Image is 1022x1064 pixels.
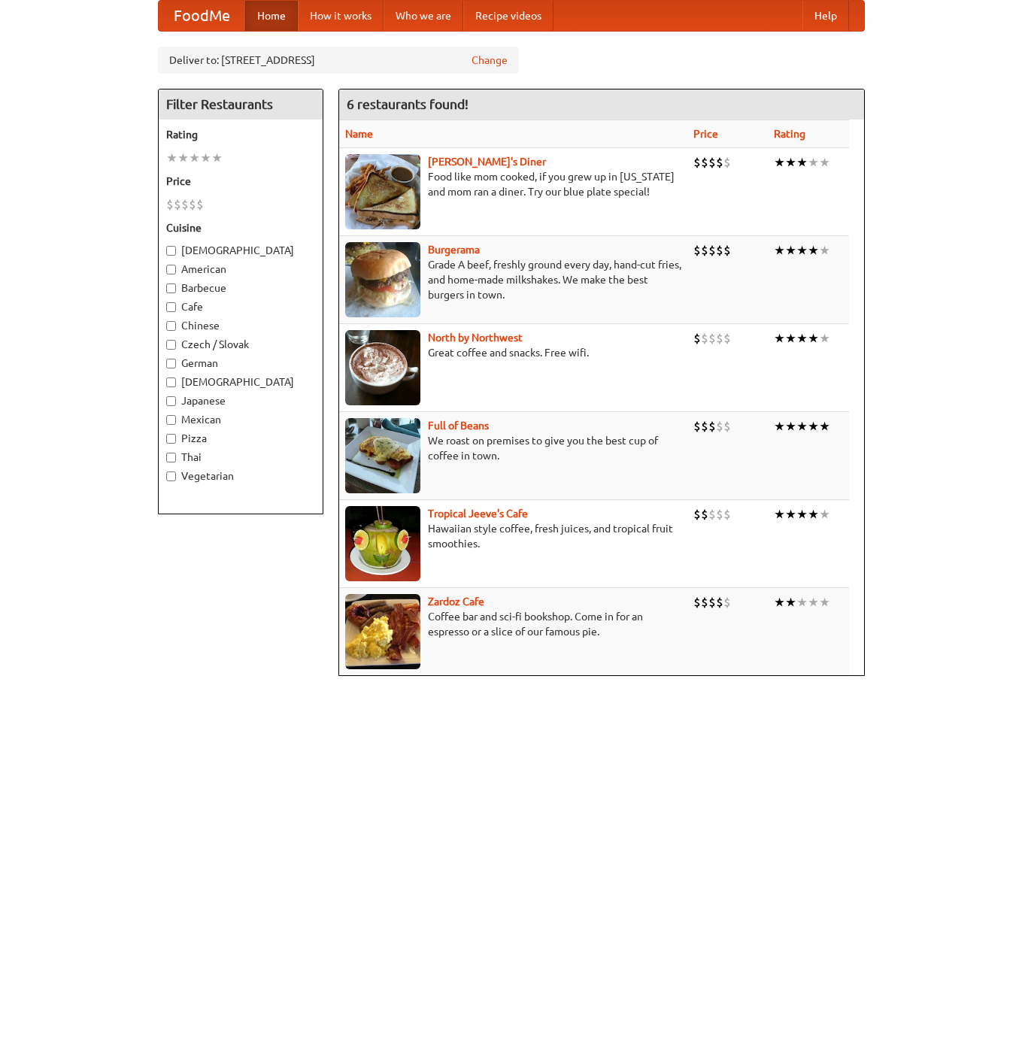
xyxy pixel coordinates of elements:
[723,242,731,259] li: $
[693,242,701,259] li: $
[428,244,480,256] a: Burgerama
[345,257,681,302] p: Grade A beef, freshly ground every day, hand-cut fries, and home-made milkshakes. We make the bes...
[166,174,315,189] h5: Price
[174,196,181,213] li: $
[708,594,716,611] li: $
[298,1,384,31] a: How it works
[774,242,785,259] li: ★
[785,594,796,611] li: ★
[166,356,315,371] label: German
[723,594,731,611] li: $
[166,450,315,465] label: Thai
[708,242,716,259] li: $
[785,154,796,171] li: ★
[774,418,785,435] li: ★
[428,420,489,432] a: Full of Beans
[166,127,315,142] h5: Rating
[796,154,808,171] li: ★
[166,243,315,258] label: [DEMOGRAPHIC_DATA]
[166,377,176,387] input: [DEMOGRAPHIC_DATA]
[428,508,528,520] a: Tropical Jeeve's Cafe
[166,471,176,481] input: Vegetarian
[701,506,708,523] li: $
[796,418,808,435] li: ★
[472,53,508,68] a: Change
[808,242,819,259] li: ★
[708,330,716,347] li: $
[345,506,420,581] img: jeeves.jpg
[716,242,723,259] li: $
[428,596,484,608] a: Zardoz Cafe
[708,418,716,435] li: $
[245,1,298,31] a: Home
[701,154,708,171] li: $
[716,418,723,435] li: $
[693,506,701,523] li: $
[808,330,819,347] li: ★
[166,340,176,350] input: Czech / Slovak
[796,242,808,259] li: ★
[166,150,177,166] li: ★
[819,330,830,347] li: ★
[158,47,519,74] div: Deliver to: [STREET_ADDRESS]
[166,393,315,408] label: Japanese
[723,506,731,523] li: $
[693,330,701,347] li: $
[796,330,808,347] li: ★
[166,318,315,333] label: Chinese
[166,337,315,352] label: Czech / Slovak
[166,453,176,462] input: Thai
[708,154,716,171] li: $
[181,196,189,213] li: $
[189,196,196,213] li: $
[166,220,315,235] h5: Cuisine
[701,418,708,435] li: $
[808,418,819,435] li: ★
[808,154,819,171] li: ★
[345,609,681,639] p: Coffee bar and sci-fi bookshop. Come in for an espresso or a slice of our famous pie.
[345,154,420,229] img: sallys.jpg
[785,330,796,347] li: ★
[384,1,463,31] a: Who we are
[166,299,315,314] label: Cafe
[716,330,723,347] li: $
[189,150,200,166] li: ★
[428,156,546,168] b: [PERSON_NAME]'s Diner
[701,594,708,611] li: $
[345,128,373,140] a: Name
[345,242,420,317] img: burgerama.jpg
[802,1,849,31] a: Help
[723,418,731,435] li: $
[796,594,808,611] li: ★
[716,594,723,611] li: $
[345,345,681,360] p: Great coffee and snacks. Free wifi.
[785,506,796,523] li: ★
[785,242,796,259] li: ★
[693,418,701,435] li: $
[819,242,830,259] li: ★
[701,330,708,347] li: $
[345,418,420,493] img: beans.jpg
[819,594,830,611] li: ★
[211,150,223,166] li: ★
[166,396,176,406] input: Japanese
[428,332,523,344] a: North by Northwest
[693,154,701,171] li: $
[693,128,718,140] a: Price
[166,280,315,296] label: Barbecue
[716,154,723,171] li: $
[819,154,830,171] li: ★
[177,150,189,166] li: ★
[701,242,708,259] li: $
[166,246,176,256] input: [DEMOGRAPHIC_DATA]
[166,321,176,331] input: Chinese
[200,150,211,166] li: ★
[708,506,716,523] li: $
[166,196,174,213] li: $
[774,594,785,611] li: ★
[774,154,785,171] li: ★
